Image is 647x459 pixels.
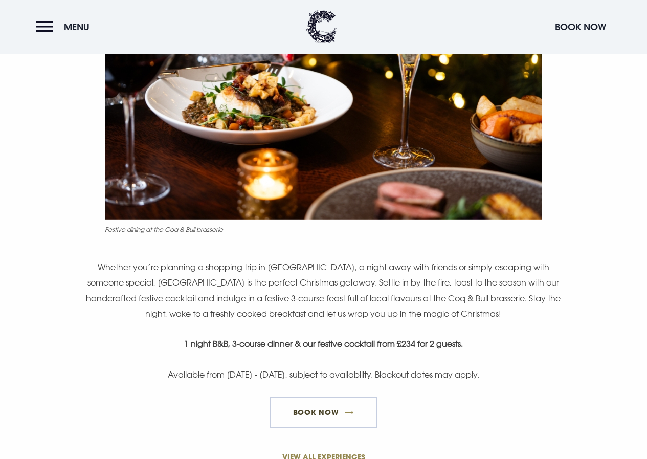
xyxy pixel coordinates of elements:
[36,16,95,38] button: Menu
[550,16,611,38] button: Book Now
[80,367,567,382] p: Available from [DATE] - [DATE], subject to availability. Blackout dates may apply.
[270,397,377,428] a: Book now
[80,259,567,322] p: Whether you’re planning a shopping trip in [GEOGRAPHIC_DATA], a night away with friends or simply...
[306,10,337,43] img: Clandeboye Lodge
[64,21,90,33] span: Menu
[184,339,463,349] strong: 1 night B&B, 3-course dinner & our festive cocktail from £234 for 2 guests.
[105,225,542,234] figcaption: Festive dining at the Coq & Bull brasserie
